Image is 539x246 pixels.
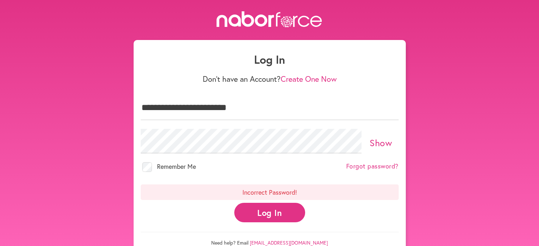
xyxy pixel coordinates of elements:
[281,74,337,84] a: Create One Now
[346,162,399,170] a: Forgot password?
[234,203,305,222] button: Log In
[141,184,399,200] p: Incorrect Password!
[370,137,392,149] a: Show
[157,162,196,171] span: Remember Me
[141,232,399,246] p: Need help? Email
[141,53,399,66] h1: Log In
[141,74,399,84] p: Don't have an Account?
[250,239,328,246] a: [EMAIL_ADDRESS][DOMAIN_NAME]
